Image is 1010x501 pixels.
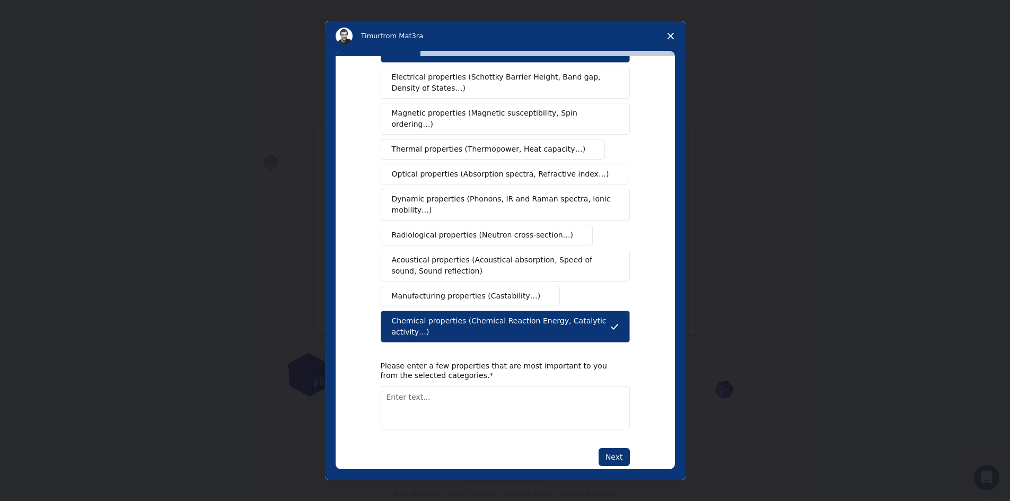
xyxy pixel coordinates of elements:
span: Thermal properties (Thermopower, Heat capacity…) [392,144,586,155]
span: Timur [361,32,381,40]
span: Chemical properties (Chemical Reaction Energy, Catalytic activity…) [392,315,610,338]
span: Magnetic properties (Magnetic susceptibility, Spin ordering…) [392,108,611,130]
img: Profile image for Timur [336,28,353,45]
span: from Mat3ra [381,32,423,40]
span: Close survey [656,21,686,51]
button: Radiological properties (Neutron cross-section…) [381,225,593,245]
button: Magnetic properties (Magnetic susceptibility, Spin ordering…) [381,103,630,135]
span: Optical properties (Absorption spectra, Refractive index…) [392,169,609,180]
button: Optical properties (Absorption spectra, Refractive index…) [381,164,629,184]
textarea: Enter text... [381,386,630,429]
span: Radiological properties (Neutron cross-section…) [392,230,574,241]
button: Manufacturing properties (Castability…) [381,286,560,306]
button: Acoustical properties (Acoustical absorption, Speed of sound, Sound reflection) [381,250,630,282]
button: Thermal properties (Thermopower, Heat capacity…) [381,139,605,160]
button: Electrical properties (Schottky Barrier Height, Band gap, Density of States…) [381,67,630,99]
button: Next [599,448,630,466]
button: Chemical properties (Chemical Reaction Energy, Catalytic activity…) [381,311,630,342]
span: Electrical properties (Schottky Barrier Height, Band gap, Density of States…) [392,72,612,94]
span: Dynamic properties (Phonons, IR and Raman spectra, Ionic mobility…) [392,194,612,216]
button: Dynamic properties (Phonons, IR and Raman spectra, Ionic mobility…) [381,189,630,221]
span: Acoustical properties (Acoustical absorption, Speed of sound, Sound reflection) [392,254,612,277]
span: Support [21,7,59,17]
div: Please enter a few properties that are most important to you from the selected categories. [381,361,614,380]
span: Manufacturing properties (Castability…) [392,291,541,302]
